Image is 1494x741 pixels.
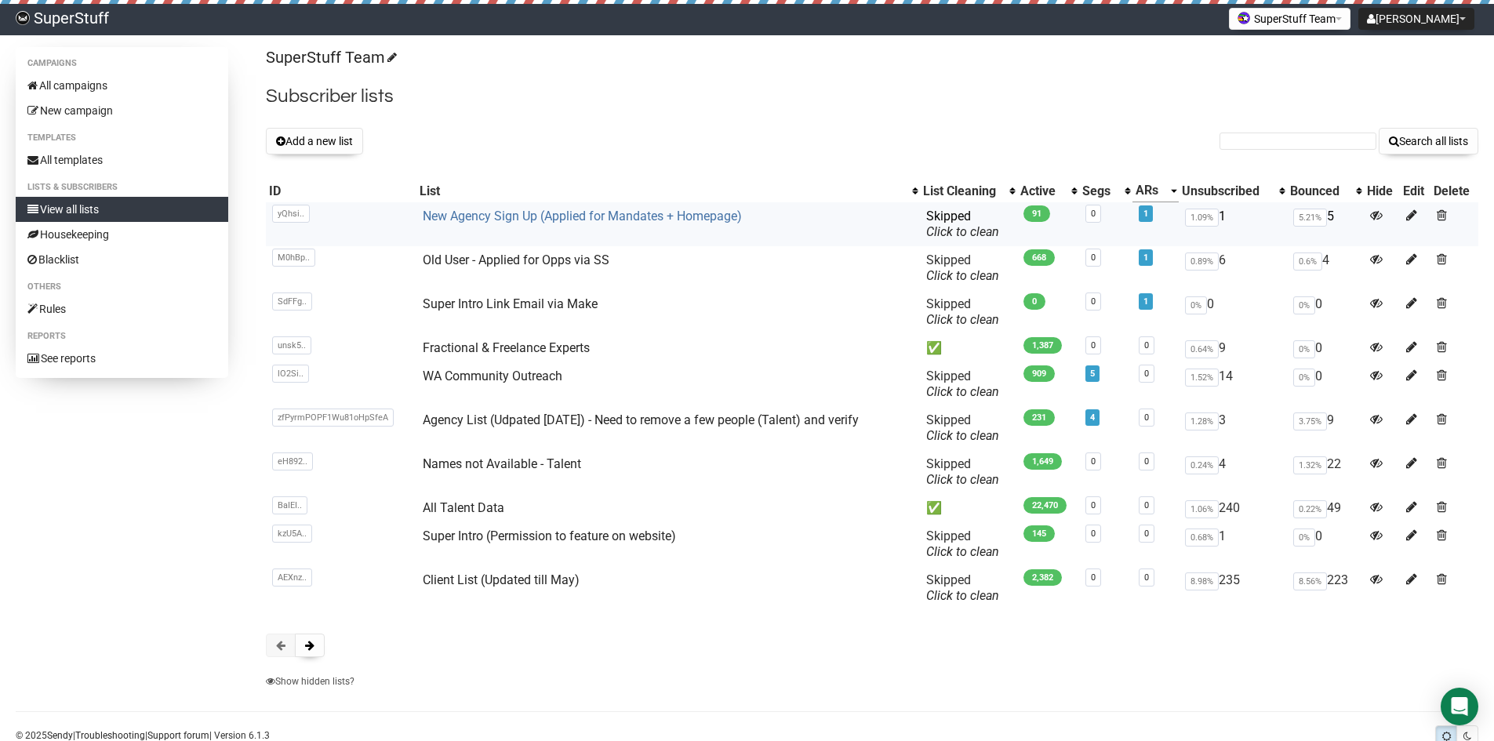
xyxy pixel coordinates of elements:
td: 9 [1287,406,1364,450]
td: 0 [1287,290,1364,334]
span: 1.09% [1185,209,1219,227]
span: 0.64% [1185,340,1219,358]
span: 0% [1293,340,1315,358]
a: Click to clean [926,588,999,603]
a: Super Intro Link Email via Make [423,296,598,311]
th: Bounced: No sort applied, activate to apply an ascending sort [1287,180,1364,202]
a: New Agency Sign Up (Applied for Mandates + Homepage) [423,209,742,223]
td: 235 [1179,566,1287,610]
div: Delete [1434,183,1475,199]
span: 8.56% [1293,572,1327,590]
img: favicons [1238,12,1250,24]
span: 668 [1023,249,1055,266]
th: Unsubscribed: No sort applied, activate to apply an ascending sort [1179,180,1287,202]
a: All templates [16,147,228,173]
span: M0hBp.. [272,249,315,267]
a: 1 [1143,252,1148,263]
span: Skipped [926,456,999,487]
a: 0 [1091,572,1096,583]
a: 0 [1144,529,1149,539]
span: zfPyrmPOPF1Wu81oHpSfeA [272,409,394,427]
span: 1,649 [1023,453,1062,470]
span: 0 [1023,293,1045,310]
a: SuperStuff Team [266,48,394,67]
td: 223 [1287,566,1364,610]
a: Click to clean [926,472,999,487]
span: 5.21% [1293,209,1327,227]
span: 0.24% [1185,456,1219,474]
span: Skipped [926,252,999,283]
td: 1 [1179,202,1287,246]
td: 6 [1179,246,1287,290]
a: Blacklist [16,247,228,272]
a: Rules [16,296,228,321]
a: 0 [1091,252,1096,263]
a: All campaigns [16,73,228,98]
th: ARs: Descending sort applied, activate to remove the sort [1132,180,1179,202]
li: Reports [16,327,228,346]
td: 3 [1179,406,1287,450]
div: Edit [1403,183,1427,199]
span: 0% [1293,369,1315,387]
span: kzU5A.. [272,525,312,543]
td: 0 [1179,290,1287,334]
span: lO2Si.. [272,365,309,383]
td: 4 [1179,450,1287,494]
a: Click to clean [926,428,999,443]
span: Skipped [926,296,999,327]
span: Skipped [926,412,999,443]
td: 240 [1179,494,1287,522]
a: 0 [1144,500,1149,510]
a: Support forum [147,730,209,741]
img: 703728c54cf28541de94309996d5b0e3 [16,11,30,25]
span: eH892.. [272,452,313,470]
span: Skipped [926,209,999,239]
h2: Subscriber lists [266,82,1478,111]
td: 1 [1179,522,1287,566]
a: Housekeeping [16,222,228,247]
a: 0 [1091,209,1096,219]
div: Bounced [1290,183,1348,199]
div: ARs [1136,183,1163,198]
th: List: No sort applied, activate to apply an ascending sort [416,180,920,202]
a: Click to clean [926,268,999,283]
a: Fractional & Freelance Experts [423,340,590,355]
span: 22,470 [1023,497,1067,514]
div: Active [1020,183,1064,199]
span: yQhsi.. [272,205,310,223]
td: ✅ [920,334,1017,362]
a: 0 [1091,500,1096,510]
th: List Cleaning: No sort applied, activate to apply an ascending sort [920,180,1017,202]
div: Open Intercom Messenger [1441,688,1478,725]
span: 2,382 [1023,569,1062,586]
th: ID: No sort applied, sorting is disabled [266,180,416,202]
span: unsk5.. [272,336,311,354]
a: Show hidden lists? [266,676,354,687]
a: New campaign [16,98,228,123]
td: 9 [1179,334,1287,362]
span: 1.32% [1293,456,1327,474]
a: 0 [1091,340,1096,351]
a: Sendy [47,730,73,741]
a: 1 [1143,296,1148,307]
a: Click to clean [926,224,999,239]
a: Old User - Applied for Opps via SS [423,252,609,267]
span: AEXnz.. [272,568,312,587]
button: Search all lists [1379,128,1478,154]
span: 0.22% [1293,500,1327,518]
span: Skipped [926,529,999,559]
button: SuperStuff Team [1229,8,1350,30]
span: 3.75% [1293,412,1327,430]
button: Add a new list [266,128,363,154]
th: Segs: No sort applied, activate to apply an ascending sort [1079,180,1132,202]
span: Skipped [926,369,999,399]
a: Click to clean [926,312,999,327]
td: 4 [1287,246,1364,290]
td: 22 [1287,450,1364,494]
div: Hide [1367,183,1397,199]
span: 0.6% [1293,252,1322,271]
span: 91 [1023,205,1050,222]
span: 231 [1023,409,1055,426]
button: [PERSON_NAME] [1358,8,1474,30]
a: Click to clean [926,384,999,399]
